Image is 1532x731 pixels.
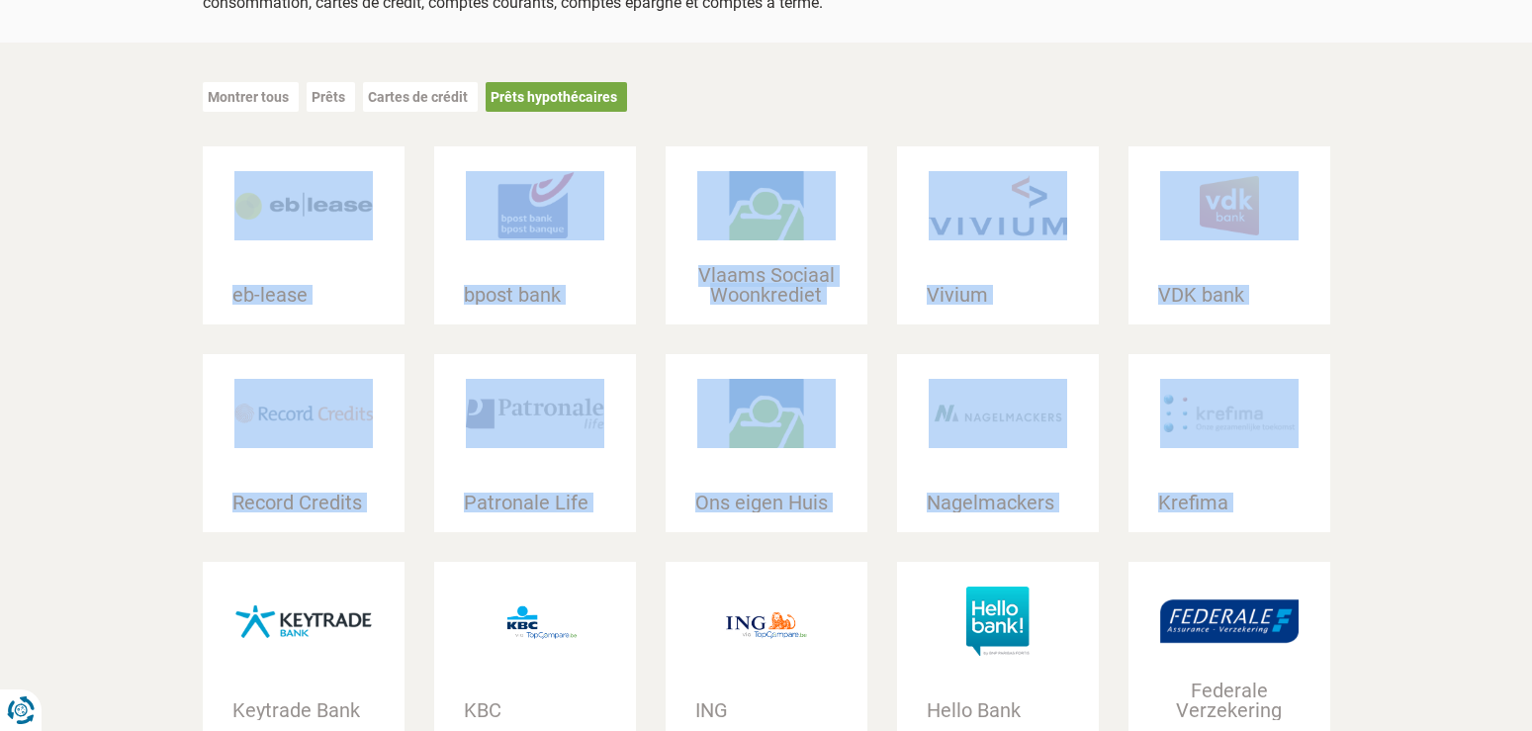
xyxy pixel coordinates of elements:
img: Federale Verzekering [1160,587,1299,656]
a: eb-lease eb-lease [203,146,405,324]
a: ING ING [666,562,867,681]
img: Patronale Life [466,379,604,448]
a: Prêts hypothécaires [491,89,617,105]
a: Krefima Krefima [1128,354,1330,532]
a: Patronale Life Patronale Life [434,354,636,532]
div: Ons eigen Huis [666,493,867,512]
div: Federale Verzekering [1128,681,1330,720]
a: Hello Bank Hello Bank [897,562,1099,681]
img: Vlaams Sociaal Woonkrediet [697,171,836,240]
a: Federale Verzekering Federale Verzekering [1128,562,1330,681]
a: Montrer tous [208,89,289,105]
div: KBC [434,700,636,720]
a: Prêts [312,89,345,105]
img: ING [697,574,836,667]
a: Vlaams Sociaal Woonkrediet Vlaams Sociaal Woonkrediet [666,146,867,324]
div: bpost bank [434,285,636,305]
img: VDK bank [1160,171,1299,240]
div: VDK bank [1128,285,1330,305]
div: Hello Bank [897,700,1099,720]
img: Vivium [929,171,1067,240]
a: Nagelmackers Nagelmackers [897,354,1099,532]
a: Vivium Vivium [897,146,1099,324]
a: KBC KBC [434,562,636,681]
a: bpost bank bpost bank [434,146,636,324]
img: Keytrade Bank [234,587,373,656]
a: Cartes de crédit [368,89,468,105]
img: bpost bank [466,171,604,240]
img: Record Credits [234,379,373,448]
div: Record Credits [203,493,405,512]
a: Ons eigen Huis Ons eigen Huis [666,354,867,532]
img: Hello Bank [929,587,1067,656]
div: Krefima [1128,493,1330,512]
img: Krefima [1160,379,1299,448]
a: Record Credits Record Credits [203,354,405,532]
a: VDK bank VDK bank [1128,146,1330,324]
div: Vlaams Sociaal Woonkrediet [666,265,867,305]
div: ING [666,700,867,720]
div: Vivium [897,285,1099,305]
a: Keytrade Bank Keytrade Bank [203,562,405,681]
img: Ons eigen Huis [697,379,836,448]
img: Nagelmackers [929,379,1067,448]
div: Patronale Life [434,493,636,512]
img: KBC [466,575,604,666]
div: Keytrade Bank [203,700,405,720]
div: Nagelmackers [897,493,1099,512]
div: eb-lease [203,285,405,305]
img: eb-lease [234,171,373,240]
